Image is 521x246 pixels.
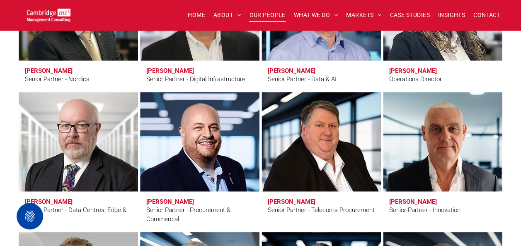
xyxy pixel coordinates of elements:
a: Duncan Clubb [19,92,138,192]
a: Andy Everest [140,92,259,192]
div: Senior Partner - Telecoms Procurement [268,205,375,215]
h3: [PERSON_NAME] [389,198,437,205]
h3: [PERSON_NAME] [25,198,73,205]
div: Senior Partner - Data Centres, Edge & Cloud [25,205,132,224]
h3: [PERSON_NAME] [146,198,194,205]
div: Senior Partner - Procurement & Commercial [146,205,253,224]
a: OUR PEOPLE [245,9,289,22]
a: CONTACT [469,9,504,22]
h3: [PERSON_NAME] [268,198,315,205]
a: HOME [184,9,209,22]
a: ABOUT [209,9,245,22]
a: MARKETS [342,9,385,22]
div: Senior Partner - Nordics [25,75,90,84]
h3: [PERSON_NAME] [146,67,194,75]
a: WHAT WE DO [290,9,342,22]
a: INSIGHTS [434,9,469,22]
h3: [PERSON_NAME] [389,67,437,75]
div: Operations Director [389,75,442,84]
div: Senior Partner - Innovation [389,205,460,215]
div: Senior Partner - Data & AI [268,75,337,84]
a: Your Business Transformed | Cambridge Management Consulting [27,10,70,18]
a: CASE STUDIES [386,9,434,22]
a: Matt Lawson [383,92,502,192]
h3: [PERSON_NAME] [268,67,315,75]
div: Senior Partner - Digital Infrastructure [146,75,245,84]
img: Go to Homepage [27,8,70,22]
h3: [PERSON_NAME] [25,67,73,75]
a: Eric Green [262,92,381,192]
